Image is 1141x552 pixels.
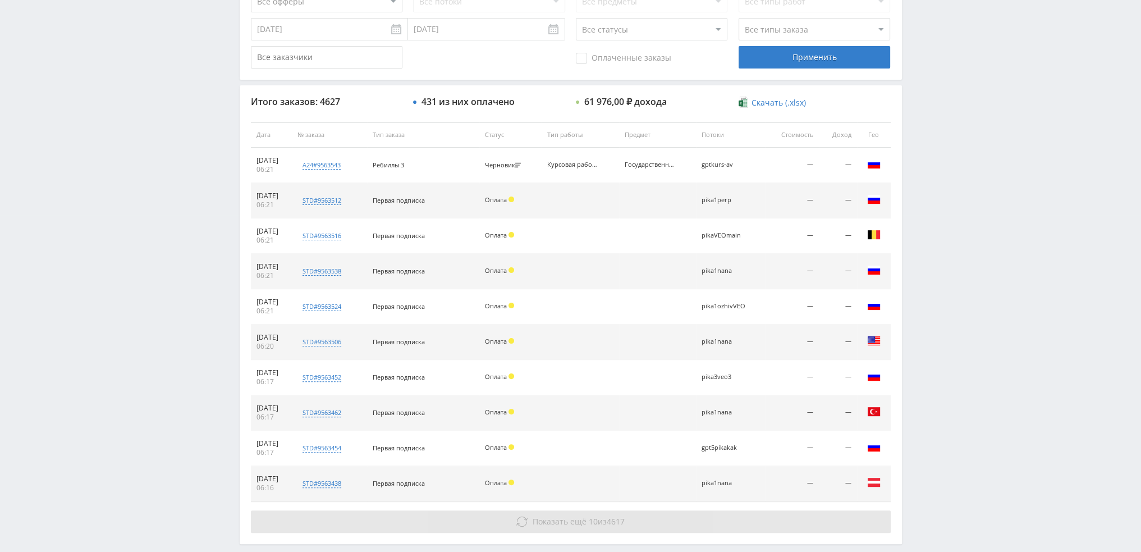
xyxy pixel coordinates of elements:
td: — [819,148,857,183]
span: Холд [508,409,514,414]
span: Показать ещё [533,516,586,527]
span: Первая подписка [373,444,425,452]
div: pika1nana [702,409,752,416]
span: Оплата [485,372,507,381]
div: std#9563452 [303,373,341,382]
th: № заказа [292,122,367,148]
span: Первая подписка [373,231,425,240]
span: Оплата [485,302,507,310]
span: Оплата [485,408,507,416]
div: Черновик [485,162,524,169]
th: Стоимость [765,122,819,148]
th: Предмет [619,122,696,148]
div: [DATE] [256,156,287,165]
span: Холд [508,338,514,344]
td: — [765,254,819,289]
div: std#9563538 [303,267,341,276]
div: pika1ozhivVEO [702,303,752,310]
span: Холд [508,444,514,450]
div: [DATE] [256,262,287,271]
img: xlsx [739,97,748,108]
span: Холд [508,232,514,238]
span: Первая подписка [373,337,425,346]
div: std#9563506 [303,337,341,346]
div: 06:21 [256,165,287,174]
div: 06:20 [256,342,287,351]
td: — [765,325,819,360]
img: rus.png [867,299,881,312]
span: Скачать (.xlsx) [751,98,806,107]
div: [DATE] [256,191,287,200]
div: std#9563516 [303,231,341,240]
img: bel.png [867,228,881,241]
th: Тип работы [542,122,619,148]
div: 61 976,00 ₽ дохода [584,97,667,107]
img: rus.png [867,193,881,206]
div: Курсовая работа [547,161,598,168]
span: 10 [589,516,598,527]
img: rus.png [867,263,881,277]
div: 06:17 [256,448,287,457]
div: [DATE] [256,298,287,307]
th: Статус [479,122,542,148]
span: Холд [508,373,514,379]
div: [DATE] [256,475,287,483]
span: Оплата [485,231,507,239]
input: Все заказчики [251,46,402,69]
span: Оплата [485,337,507,345]
div: a24#9563543 [303,161,341,170]
div: pika1nana [702,480,752,487]
span: Холд [508,197,514,202]
button: Показать ещё 10из4617 [251,510,891,533]
td: — [819,218,857,254]
td: — [819,254,857,289]
span: из [533,516,625,527]
span: Первая подписка [373,302,425,311]
div: gptkurs-av [702,161,752,168]
div: pika1perp [702,197,752,204]
th: Гео [857,122,891,148]
div: [DATE] [256,368,287,377]
div: pika1nana [702,267,752,275]
span: Первая подписка [373,373,425,381]
td: — [765,148,819,183]
div: [DATE] [256,404,287,413]
span: Оплата [485,478,507,487]
div: 06:17 [256,413,287,422]
td: — [819,289,857,325]
img: rus.png [867,440,881,454]
span: Оплата [485,443,507,451]
div: 431 из них оплачено [421,97,515,107]
td: — [765,289,819,325]
td: — [819,325,857,360]
div: 06:17 [256,377,287,386]
div: std#9563454 [303,444,341,453]
td: — [819,395,857,431]
td: — [819,466,857,501]
span: Оплата [485,195,507,204]
td: — [765,183,819,218]
span: Первая подписка [373,479,425,487]
span: 4617 [607,516,625,527]
th: Тип заказа [367,122,479,148]
span: Оплата [485,266,507,275]
td: — [765,466,819,501]
span: Холд [508,480,514,485]
td: — [819,431,857,466]
th: Доход [819,122,857,148]
div: 06:21 [256,307,287,316]
div: pika1nana [702,338,752,345]
img: rus.png [867,369,881,383]
img: usa.png [867,334,881,348]
img: aut.png [867,476,881,489]
a: Скачать (.xlsx) [739,97,806,108]
div: 06:16 [256,483,287,492]
span: Оплаченные заказы [576,53,671,64]
div: Государственное и муниципальное управление [625,161,675,168]
td: — [765,218,819,254]
span: Ребиллы 3 [373,161,404,169]
div: std#9563524 [303,302,341,311]
span: Холд [508,267,514,273]
img: tur.png [867,405,881,418]
td: — [765,431,819,466]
